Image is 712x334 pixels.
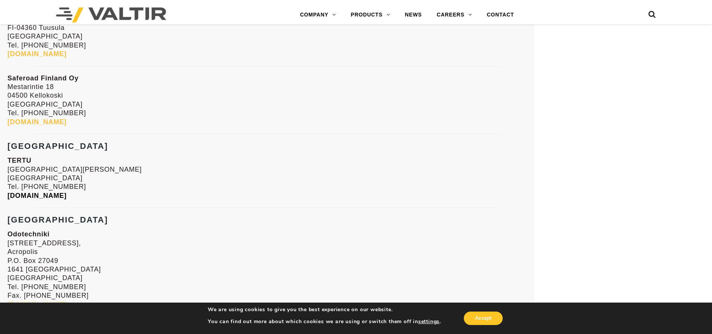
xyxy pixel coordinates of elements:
strong: Odotechniki [7,230,50,238]
p: Mestarintie 18 04500 Kellokoski [GEOGRAPHIC_DATA] Tel. [PHONE_NUMBER] [7,74,527,126]
a: [DOMAIN_NAME] [7,50,67,58]
p: [GEOGRAPHIC_DATA][PERSON_NAME] [GEOGRAPHIC_DATA] Tel. [PHONE_NUMBER] [7,156,527,200]
strong: [GEOGRAPHIC_DATA] [7,141,108,151]
p: Puusepäntee 11 FI-04360 Tuusula [GEOGRAPHIC_DATA] Tel. [PHONE_NUMBER] [7,6,527,58]
a: [DOMAIN_NAME] [7,192,67,199]
a: [DOMAIN_NAME] [7,301,67,308]
button: Accept [464,312,503,325]
img: Valtir [56,7,166,22]
p: We are using cookies to give you the best experience on our website. [208,306,441,313]
a: CAREERS [429,7,480,22]
a: CONTACT [479,7,521,22]
a: NEWS [397,7,429,22]
p: [STREET_ADDRESS], Acropolis P.O. Box 27049 1641 [GEOGRAPHIC_DATA] [GEOGRAPHIC_DATA] Tel. [PHONE_N... [7,230,527,309]
p: You can find out more about which cookies we are using or switch them off in . [208,318,441,325]
a: COMPANY [293,7,343,22]
strong: Saferoad Finland Oy [7,74,78,82]
a: [DOMAIN_NAME] [7,118,67,126]
button: settings [418,318,440,325]
strong: [GEOGRAPHIC_DATA] [7,215,108,224]
a: PRODUCTS [343,7,398,22]
strong: TERTU [7,157,31,164]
